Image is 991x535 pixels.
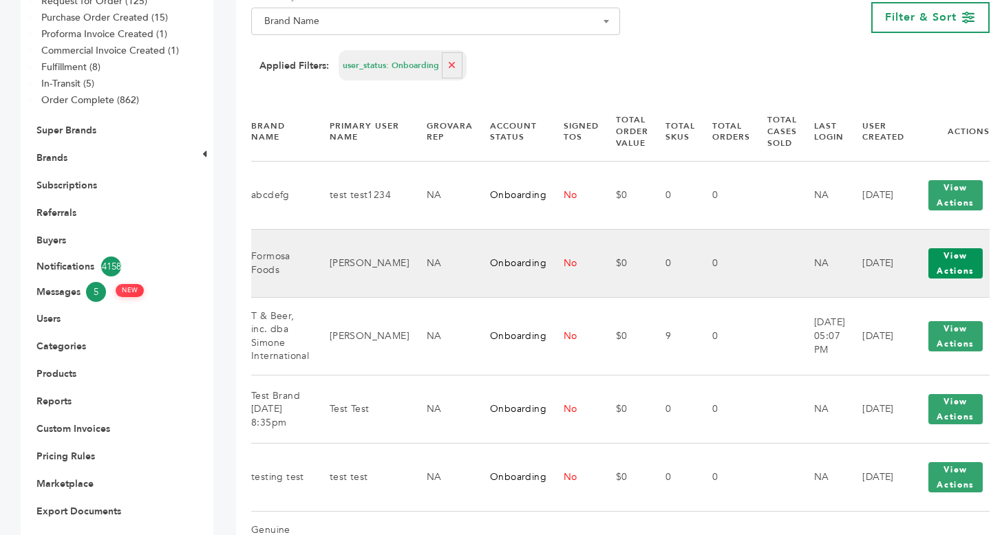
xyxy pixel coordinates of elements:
td: Onboarding [473,297,546,375]
td: [DATE] [845,444,904,512]
td: No [546,229,599,297]
td: Test Brand [DATE] 8:35pm [251,375,312,444]
td: No [546,444,599,512]
td: [DATE] 05:07 PM [797,297,845,375]
span: 4158 [101,256,121,276]
a: Notifications4158 [36,256,177,276]
td: 0 [648,444,695,512]
td: testing test [251,444,312,512]
td: abcdefg [251,161,312,229]
a: Subscriptions [36,179,97,192]
td: [DATE] [845,229,904,297]
span: 5 [86,282,106,302]
span: Brand Name [259,12,612,31]
td: T & Beer, inc. dba Simone International [251,297,312,375]
td: [DATE] [845,297,904,375]
a: Users [36,312,61,325]
td: 0 [695,229,750,297]
th: Account Status [473,102,546,161]
strong: Applied Filters: [259,59,329,73]
td: NA [409,297,473,375]
span: NEW [116,284,144,297]
td: test test [312,444,409,512]
td: Onboarding [473,375,546,444]
th: Actions [904,102,989,161]
td: [DATE] [845,375,904,444]
td: NA [797,444,845,512]
td: $0 [599,297,648,375]
button: View Actions [928,248,982,279]
td: NA [797,375,845,444]
td: 0 [648,375,695,444]
th: User Created [845,102,904,161]
a: Products [36,367,76,380]
a: Pricing Rules [36,450,95,463]
button: View Actions [928,321,982,351]
td: 0 [695,297,750,375]
td: $0 [599,375,648,444]
button: View Actions [928,180,982,210]
td: [PERSON_NAME] [312,297,409,375]
a: Super Brands [36,124,96,137]
td: NA [409,444,473,512]
td: 0 [695,161,750,229]
td: NA [409,375,473,444]
a: In-Transit (5) [41,77,94,90]
a: Order Complete (862) [41,94,139,107]
a: Referrals [36,206,76,219]
a: Proforma Invoice Created (1) [41,28,167,41]
td: NA [409,229,473,297]
td: Test Test [312,375,409,444]
th: Signed TOS [546,102,599,161]
td: 0 [648,229,695,297]
td: test test1234 [312,161,409,229]
th: Total Cases Sold [750,102,797,161]
a: Categories [36,340,86,353]
th: Total Orders [695,102,750,161]
th: Total Order Value [599,102,648,161]
td: [DATE] [845,161,904,229]
td: NA [797,161,845,229]
a: Fulfillment (8) [41,61,100,74]
td: Formosa Foods [251,229,312,297]
td: 0 [695,444,750,512]
a: Export Documents [36,505,121,518]
th: Grovara Rep [409,102,473,161]
td: $0 [599,444,648,512]
th: Last Login [797,102,845,161]
a: Brands [36,151,67,164]
span: user_status: Onboarding [343,60,439,72]
td: 0 [648,161,695,229]
a: Custom Invoices [36,422,110,435]
a: Buyers [36,234,66,247]
td: No [546,297,599,375]
td: NA [797,229,845,297]
span: Brand Name [251,8,620,35]
a: Purchase Order Created (15) [41,11,168,24]
th: Primary User Name [312,102,409,161]
td: 0 [695,375,750,444]
td: NA [409,161,473,229]
a: Messages5 NEW [36,282,177,302]
a: Commercial Invoice Created (1) [41,44,179,57]
td: $0 [599,161,648,229]
td: Onboarding [473,229,546,297]
button: View Actions [928,394,982,424]
th: Total SKUs [648,102,695,161]
td: Onboarding [473,161,546,229]
span: Filter & Sort [885,10,957,25]
td: No [546,161,599,229]
a: Reports [36,395,72,408]
td: Onboarding [473,444,546,512]
td: No [546,375,599,444]
a: Marketplace [36,477,94,490]
th: Brand Name [251,102,312,161]
td: $0 [599,229,648,297]
td: 9 [648,297,695,375]
button: View Actions [928,462,982,492]
td: [PERSON_NAME] [312,229,409,297]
